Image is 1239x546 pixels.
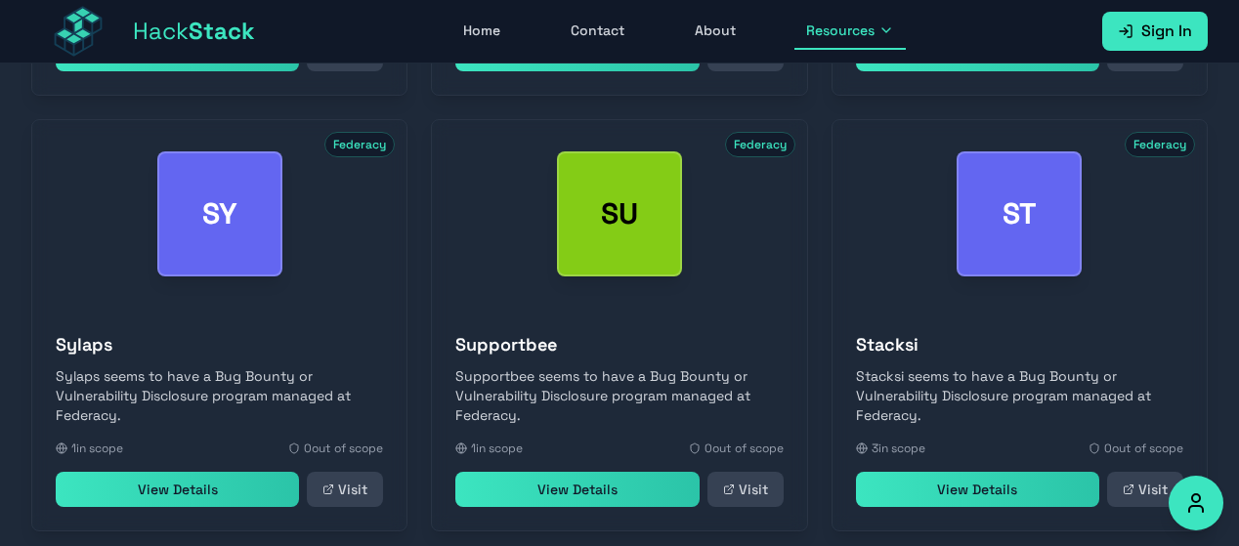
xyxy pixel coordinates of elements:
[725,132,795,157] span: Federacy
[872,441,925,456] span: 3 in scope
[1107,472,1183,507] a: Visit
[856,366,1183,425] p: Stacksi seems to have a Bug Bounty or Vulnerability Disclosure program managed at Federacy.
[56,331,383,358] h3: Sylaps
[455,331,783,358] h3: Supportbee
[56,366,383,425] p: Sylaps seems to have a Bug Bounty or Vulnerability Disclosure program managed at Federacy.
[705,441,784,456] span: 0 out of scope
[856,331,1183,358] h3: Stacksi
[451,13,512,50] a: Home
[324,132,395,157] span: Federacy
[1102,12,1208,51] a: Sign In
[1169,476,1223,530] button: Accessibility Options
[1141,20,1192,43] span: Sign In
[683,13,748,50] a: About
[957,151,1082,276] div: Stacksi
[56,472,299,507] a: View Details
[559,13,636,50] a: Contact
[1125,132,1195,157] span: Federacy
[794,13,906,50] button: Resources
[157,151,282,276] div: Sylaps
[455,366,783,425] p: Supportbee seems to have a Bug Bounty or Vulnerability Disclosure program managed at Federacy.
[806,21,875,40] span: Resources
[471,441,523,456] span: 1 in scope
[707,472,784,507] a: Visit
[304,441,383,456] span: 0 out of scope
[71,441,123,456] span: 1 in scope
[455,472,699,507] a: View Details
[856,472,1099,507] a: View Details
[189,16,255,46] span: Stack
[1104,441,1183,456] span: 0 out of scope
[307,472,383,507] a: Visit
[133,16,255,47] span: Hack
[557,151,682,276] div: Supportbee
